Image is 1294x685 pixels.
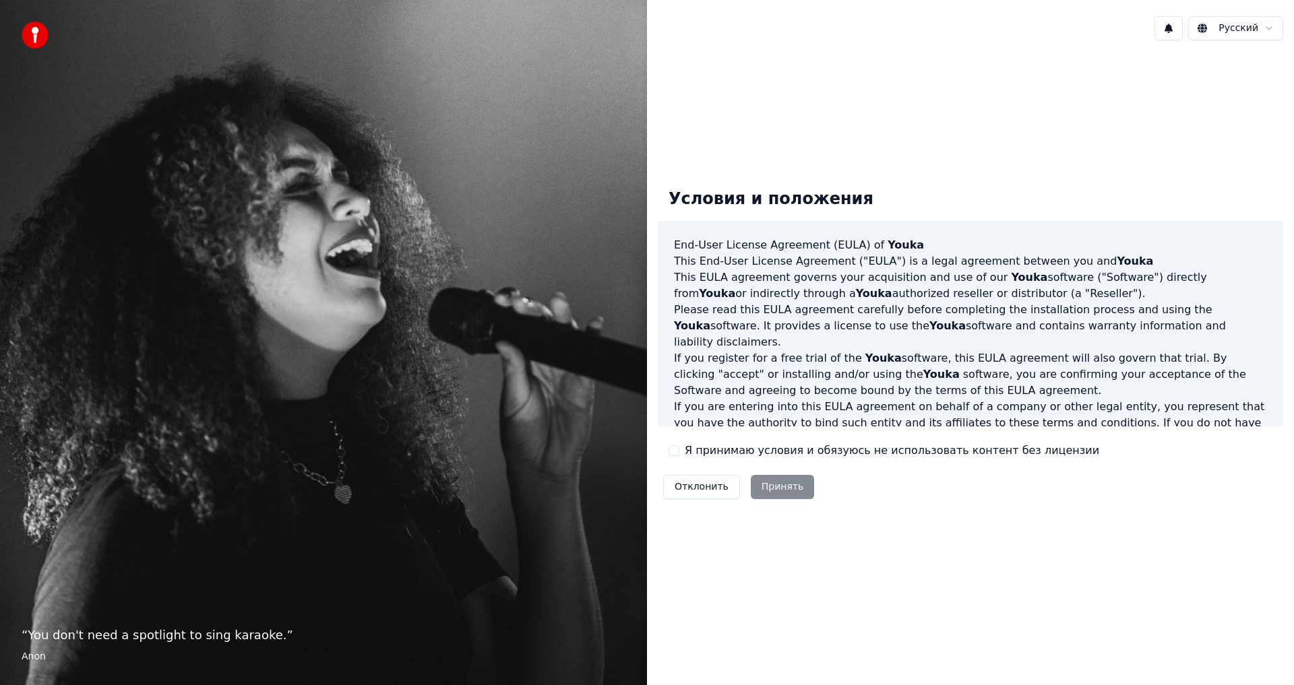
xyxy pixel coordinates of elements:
[674,253,1267,269] p: This End-User License Agreement ("EULA") is a legal agreement between you and
[658,178,884,221] div: Условия и положения
[1011,271,1047,284] span: Youka
[1117,255,1153,267] span: Youka
[674,399,1267,463] p: If you are entering into this EULA agreement on behalf of a company or other legal entity, you re...
[674,350,1267,399] p: If you register for a free trial of the software, this EULA agreement will also govern that trial...
[923,368,960,381] span: Youka
[674,319,710,332] span: Youka
[856,287,892,300] span: Youka
[22,650,625,663] footer: Anon
[699,287,735,300] span: Youka
[685,443,1099,459] label: Я принимаю условия и обязуюсь не использовать контент без лицензии
[865,352,902,364] span: Youka
[674,237,1267,253] h3: End-User License Agreement (EULA) of
[22,22,49,48] img: youka
[22,626,625,645] p: “ You don't need a spotlight to sing karaoke. ”
[674,302,1267,350] p: Please read this EULA agreement carefully before completing the installation process and using th...
[888,238,924,251] span: Youka
[674,269,1267,302] p: This EULA agreement governs your acquisition and use of our software ("Software") directly from o...
[663,475,740,499] button: Отклонить
[929,319,966,332] span: Youka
